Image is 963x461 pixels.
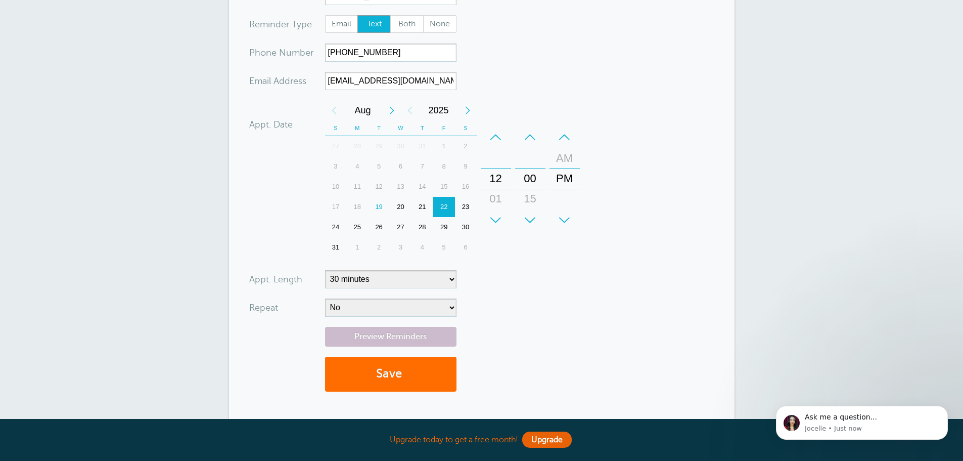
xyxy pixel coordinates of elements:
[266,48,292,57] span: ne Nu
[346,136,368,156] div: 28
[249,120,293,129] label: Appt. Date
[325,15,358,33] label: Email
[455,120,477,136] th: S
[411,136,433,156] div: Thursday, July 31
[433,217,455,237] div: 29
[455,197,477,217] div: Saturday, August 23
[326,16,358,33] span: Email
[424,16,456,33] span: None
[390,177,411,197] div: 13
[401,100,419,120] div: Previous Year
[346,177,368,197] div: Monday, August 11
[383,100,401,120] div: Next Month
[411,217,433,237] div: Thursday, August 28
[390,177,411,197] div: Wednesday, August 13
[411,197,433,217] div: Thursday, August 21
[368,177,390,197] div: 12
[433,136,455,156] div: 1
[346,197,368,217] div: 18
[325,156,347,177] div: Sunday, August 3
[267,76,290,86] span: il Add
[346,156,368,177] div: 4
[411,177,433,197] div: 14
[368,156,390,177] div: Tuesday, August 5
[411,217,433,237] div: 28
[325,327,456,347] a: Preview Reminders
[325,120,347,136] th: S
[249,20,312,29] label: Reminder Type
[325,156,347,177] div: 3
[423,15,456,33] label: None
[249,44,325,62] div: mber
[343,100,383,120] span: August
[553,169,577,189] div: PM
[411,156,433,177] div: 7
[390,120,411,136] th: W
[433,156,455,177] div: Friday, August 8
[433,120,455,136] th: F
[368,177,390,197] div: Tuesday, August 12
[325,217,347,237] div: Sunday, August 24
[433,197,455,217] div: Friday, August 22
[484,189,508,209] div: 01
[325,72,456,90] input: Optional
[346,120,368,136] th: M
[455,217,477,237] div: Saturday, August 30
[455,156,477,177] div: 9
[368,197,390,217] div: Today, Tuesday, August 19
[368,197,390,217] div: 19
[433,156,455,177] div: 8
[325,177,347,197] div: 10
[419,100,458,120] span: 2025
[390,217,411,237] div: 27
[390,197,411,217] div: 20
[411,136,433,156] div: 31
[411,177,433,197] div: Thursday, August 14
[761,391,963,456] iframe: Intercom notifications message
[390,156,411,177] div: 6
[346,217,368,237] div: 25
[411,237,433,258] div: Thursday, September 4
[346,237,368,258] div: Monday, September 1
[411,197,433,217] div: 21
[346,136,368,156] div: Monday, July 28
[325,197,347,217] div: 17
[515,127,545,230] div: Minutes
[368,136,390,156] div: 29
[433,177,455,197] div: Friday, August 15
[357,15,391,33] label: Text
[455,156,477,177] div: Saturday, August 9
[411,156,433,177] div: Thursday, August 7
[368,237,390,258] div: 2
[518,169,542,189] div: 00
[390,156,411,177] div: Wednesday, August 6
[484,209,508,229] div: 02
[391,16,423,33] span: Both
[346,217,368,237] div: Monday, August 25
[390,217,411,237] div: Wednesday, August 27
[346,177,368,197] div: 11
[455,197,477,217] div: 23
[368,217,390,237] div: 26
[390,136,411,156] div: Wednesday, July 30
[325,237,347,258] div: 31
[368,156,390,177] div: 5
[522,432,572,448] a: Upgrade
[455,177,477,197] div: 16
[325,177,347,197] div: Sunday, August 10
[411,237,433,258] div: 4
[390,15,424,33] label: Both
[433,237,455,258] div: Friday, September 5
[249,303,278,312] label: Repeat
[346,197,368,217] div: Monday, August 18
[518,189,542,209] div: 15
[325,217,347,237] div: 24
[553,148,577,169] div: AM
[358,16,390,33] span: Text
[458,100,477,120] div: Next Year
[229,429,735,451] div: Upgrade today to get a free month!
